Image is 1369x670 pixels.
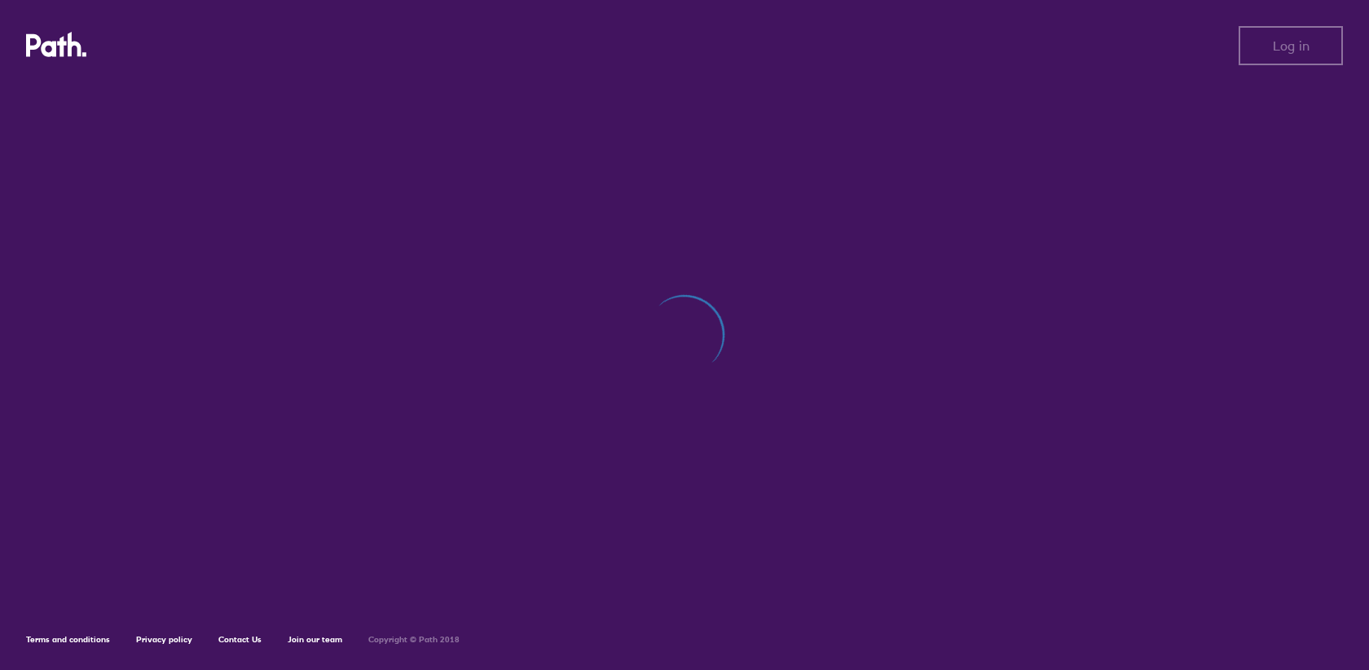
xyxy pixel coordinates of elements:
[136,634,192,645] a: Privacy policy
[1239,26,1343,65] button: Log in
[288,634,342,645] a: Join our team
[26,634,110,645] a: Terms and conditions
[1273,38,1310,53] span: Log in
[218,634,262,645] a: Contact Us
[368,635,460,645] h6: Copyright © Path 2018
